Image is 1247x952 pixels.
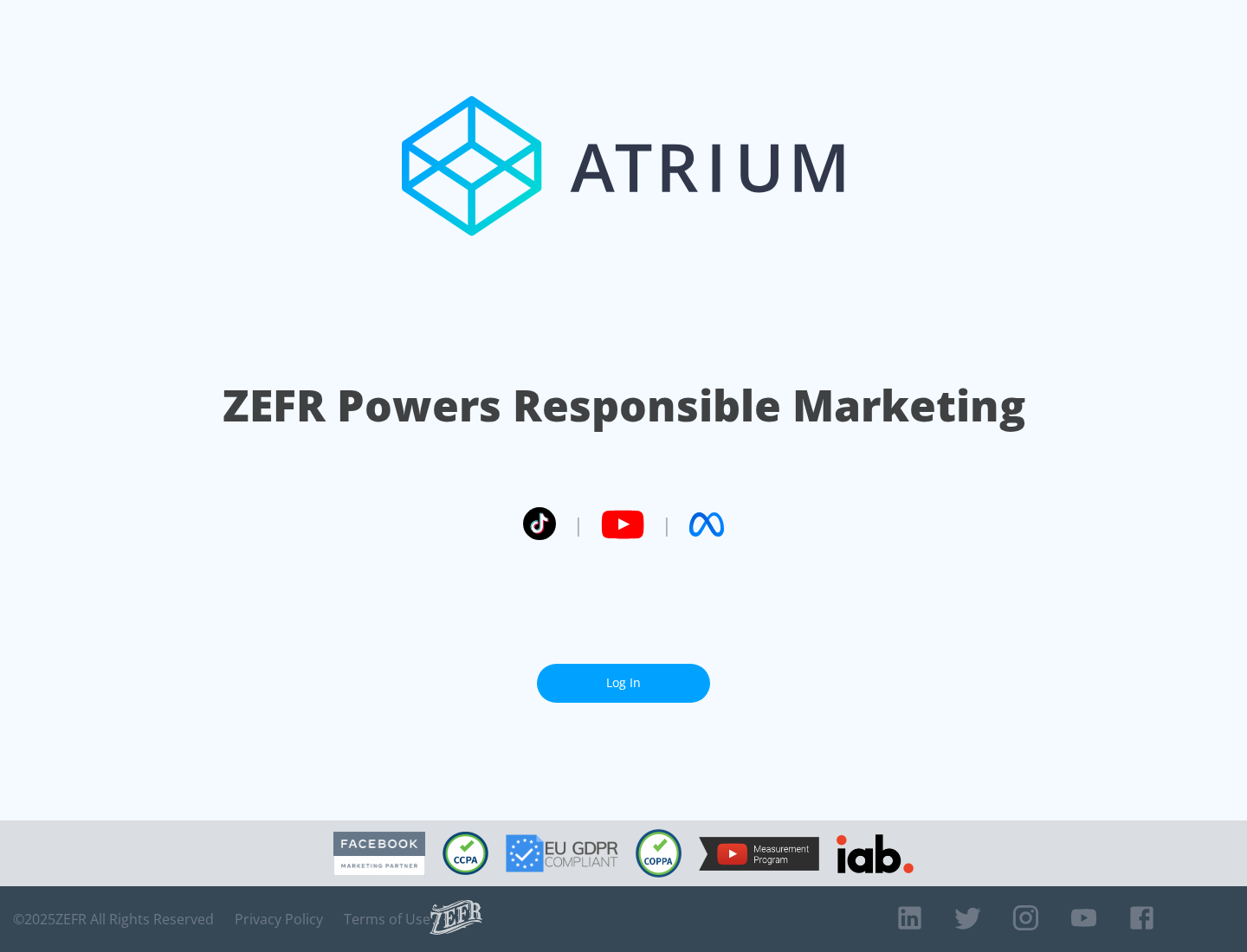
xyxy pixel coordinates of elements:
img: IAB [837,834,914,873]
img: YouTube Measurement Program [699,837,819,871]
span: | [662,511,672,537]
span: | [573,511,584,537]
h1: ZEFR Powers Responsible Marketing [223,376,1025,435]
a: Terms of Use [344,910,430,928]
img: CCPA Compliant [443,832,488,875]
span: © 2025 ZEFR All Rights Reserved [13,910,214,928]
a: Privacy Policy [235,910,323,928]
img: Facebook Marketing Partner [333,832,425,876]
img: COPPA Compliant [636,829,682,878]
img: GDPR Compliant [506,834,618,872]
a: Log In [537,664,710,703]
